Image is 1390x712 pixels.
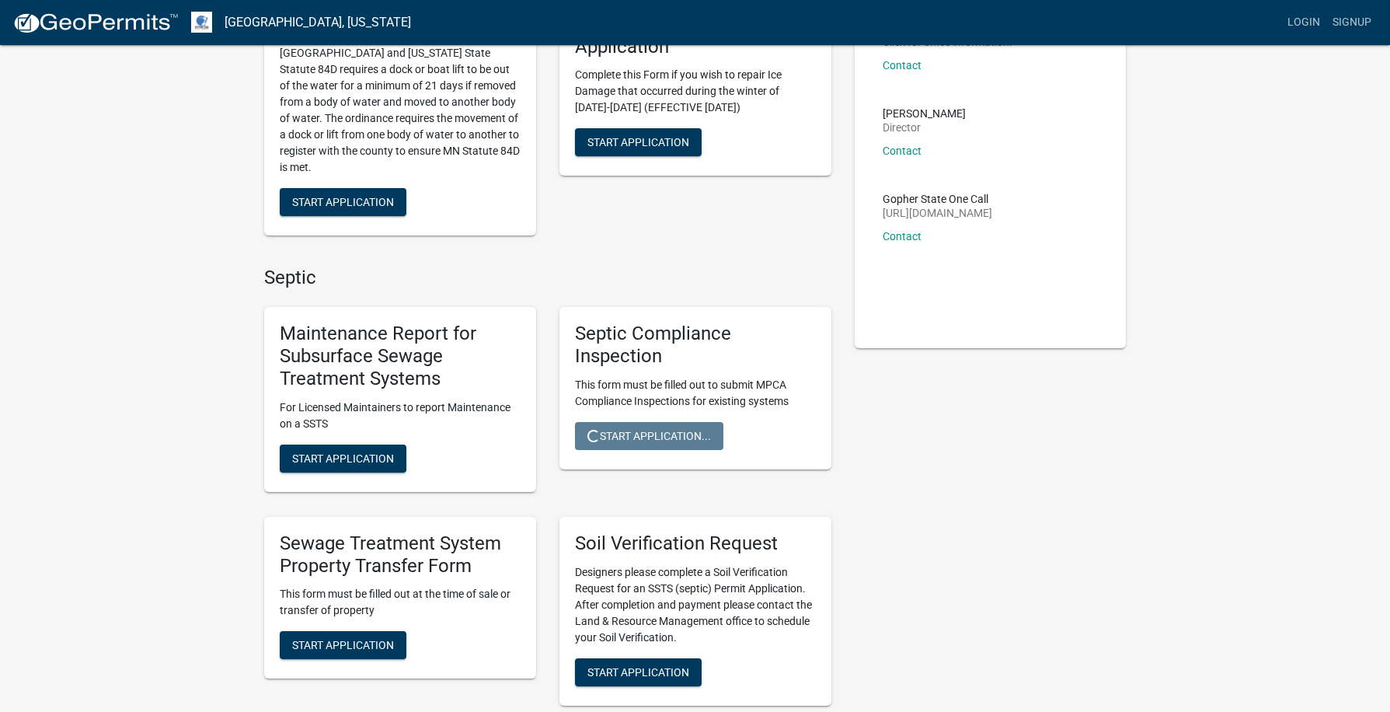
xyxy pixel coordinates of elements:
h5: Septic Compliance Inspection [575,323,816,368]
h4: Septic [264,267,831,289]
a: Login [1281,8,1326,37]
p: This form must be filled out to submit MPCA Compliance Inspections for existing systems [575,377,816,410]
a: [GEOGRAPHIC_DATA], [US_STATE] [225,9,411,36]
span: Start Application [292,639,394,651]
h5: Sewage Treatment System Property Transfer Form [280,532,521,578]
button: Start Application [280,445,406,473]
a: Contact [883,145,921,157]
button: Start Application [575,658,702,686]
p: Director [883,122,966,133]
button: Start Application... [575,422,723,450]
span: Start Application... [587,429,711,442]
span: Start Application [587,665,689,678]
button: Start Application [280,188,406,216]
button: Start Application [280,631,406,659]
img: Otter Tail County, Minnesota [191,12,212,33]
h5: Maintenance Report for Subsurface Sewage Treatment Systems [280,323,521,389]
p: [URL][DOMAIN_NAME] [883,208,992,218]
span: Start Application [587,136,689,148]
a: Contact [883,230,921,243]
p: Complete this Form if you wish to repair Ice Damage that occurred during the winter of [DATE]-[DA... [575,67,816,116]
button: Start Application [575,128,702,156]
h5: Soil Verification Request [575,532,816,555]
p: Gopher State One Call [883,194,992,204]
span: Start Application [292,452,394,464]
p: [PERSON_NAME] [883,108,966,119]
a: Signup [1326,8,1378,37]
p: [GEOGRAPHIC_DATA] and [US_STATE] State Statute 84D requires a dock or boat lift to be out of the ... [280,45,521,176]
p: Designers please complete a Soil Verification Request for an SSTS (septic) Permit Application. Af... [575,564,816,646]
a: Contact [883,59,921,72]
span: Start Application [292,195,394,208]
p: This form must be filled out at the time of sale or transfer of property [280,586,521,619]
p: For Licensed Maintainers to report Maintenance on a SSTS [280,400,521,432]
